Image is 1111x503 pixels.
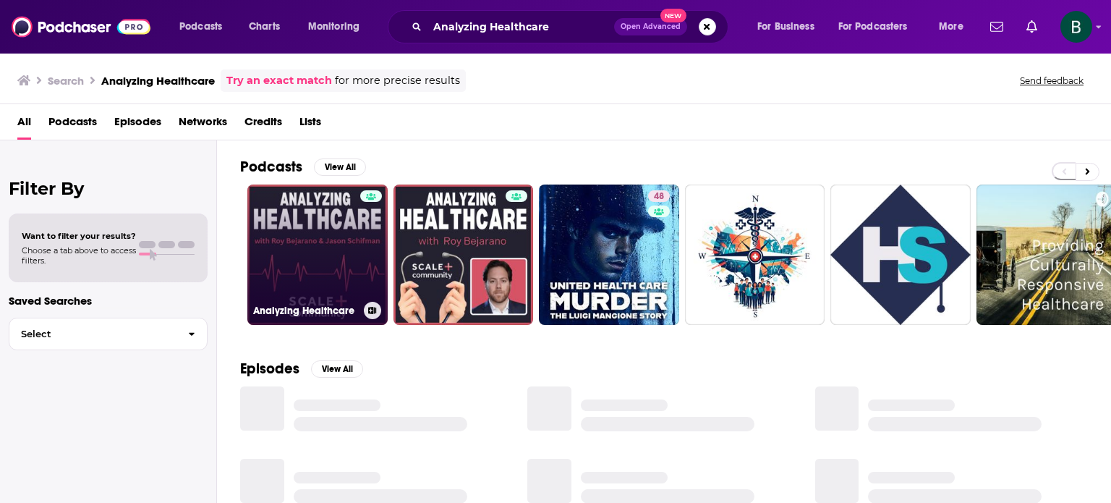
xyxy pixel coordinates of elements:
[757,17,814,37] span: For Business
[1060,11,1092,43] span: Logged in as betsy46033
[9,318,208,350] button: Select
[22,245,136,266] span: Choose a tab above to access filters.
[12,13,150,41] img: Podchaser - Follow, Share and Rate Podcasts
[101,74,215,88] h3: Analyzing Healthcare
[247,185,388,325] a: Analyzing Healthcare
[1016,75,1088,87] button: Send feedback
[838,17,908,37] span: For Podcasters
[427,15,614,38] input: Search podcasts, credits, & more...
[48,74,84,88] h3: Search
[401,10,742,43] div: Search podcasts, credits, & more...
[9,329,176,339] span: Select
[114,110,161,140] a: Episodes
[539,185,679,325] a: 48
[621,23,681,30] span: Open Advanced
[654,190,664,204] span: 48
[614,18,687,35] button: Open AdvancedNew
[169,15,241,38] button: open menu
[240,360,363,378] a: EpisodesView All
[253,305,358,317] h3: Analyzing Healthcare
[244,110,282,140] a: Credits
[240,158,302,176] h2: Podcasts
[1060,11,1092,43] img: User Profile
[1060,11,1092,43] button: Show profile menu
[48,110,97,140] a: Podcasts
[9,178,208,199] h2: Filter By
[648,190,670,202] a: 48
[660,9,686,22] span: New
[929,15,982,38] button: open menu
[314,158,366,176] button: View All
[308,17,359,37] span: Monitoring
[240,360,299,378] h2: Episodes
[226,72,332,89] a: Try an exact match
[939,17,963,37] span: More
[335,72,460,89] span: for more precise results
[239,15,289,38] a: Charts
[17,110,31,140] a: All
[249,17,280,37] span: Charts
[984,14,1009,39] a: Show notifications dropdown
[179,110,227,140] a: Networks
[747,15,833,38] button: open menu
[1021,14,1043,39] a: Show notifications dropdown
[9,294,208,308] p: Saved Searches
[240,158,366,176] a: PodcastsView All
[298,15,378,38] button: open menu
[22,231,136,241] span: Want to filter your results?
[179,17,222,37] span: Podcasts
[299,110,321,140] a: Lists
[311,360,363,378] button: View All
[829,15,929,38] button: open menu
